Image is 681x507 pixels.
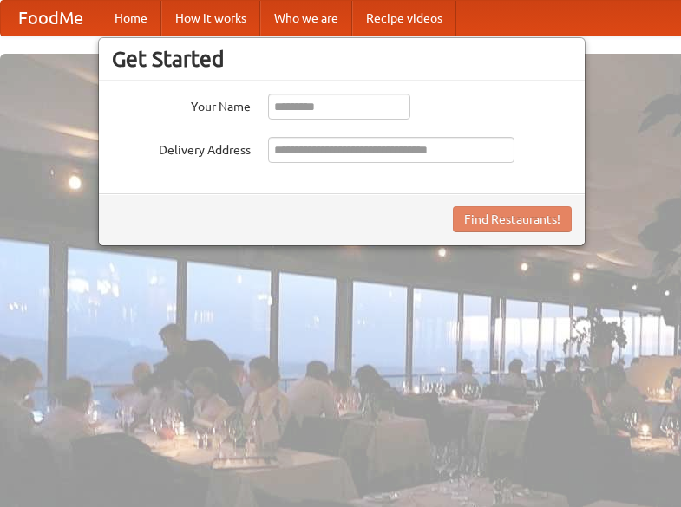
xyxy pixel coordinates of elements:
[352,1,456,36] a: Recipe videos
[112,46,572,72] h3: Get Started
[1,1,101,36] a: FoodMe
[112,137,251,159] label: Delivery Address
[453,206,572,232] button: Find Restaurants!
[101,1,161,36] a: Home
[260,1,352,36] a: Who we are
[112,94,251,115] label: Your Name
[161,1,260,36] a: How it works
